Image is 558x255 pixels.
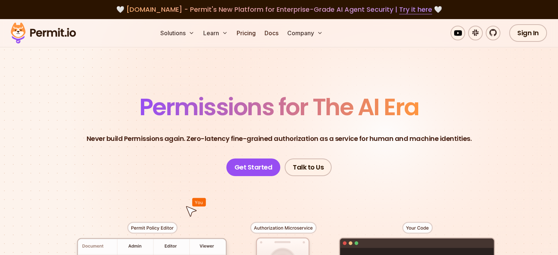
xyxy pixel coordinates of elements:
[7,21,79,45] img: Permit logo
[87,134,472,144] p: Never build Permissions again. Zero-latency fine-grained authorization as a service for human and...
[226,159,281,176] a: Get Started
[399,5,432,14] a: Try it here
[285,159,332,176] a: Talk to Us
[200,26,231,40] button: Learn
[234,26,259,40] a: Pricing
[18,4,540,15] div: 🤍 🤍
[284,26,326,40] button: Company
[262,26,281,40] a: Docs
[509,24,547,42] a: Sign In
[157,26,197,40] button: Solutions
[126,5,432,14] span: [DOMAIN_NAME] - Permit's New Platform for Enterprise-Grade AI Agent Security |
[139,91,419,123] span: Permissions for The AI Era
